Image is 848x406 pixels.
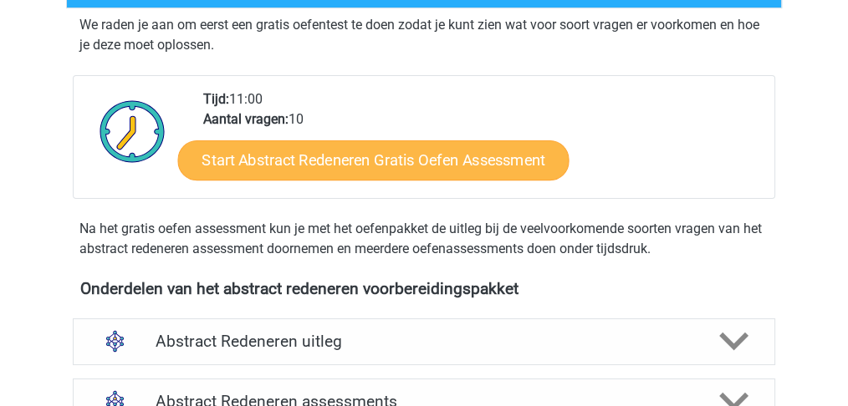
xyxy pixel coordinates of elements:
img: abstract redeneren uitleg [94,320,136,363]
div: Na het gratis oefen assessment kun je met het oefenpakket de uitleg bij de veelvoorkomende soorte... [73,219,775,259]
a: uitleg Abstract Redeneren uitleg [66,318,782,365]
div: 11:00 10 [191,89,774,198]
b: Tijd: [203,91,229,107]
img: Klok [90,89,175,173]
a: Start Abstract Redeneren Gratis Oefen Assessment [178,140,570,180]
h4: Abstract Redeneren uitleg [156,332,692,351]
p: We raden je aan om eerst een gratis oefentest te doen zodat je kunt zien wat voor soort vragen er... [79,15,769,55]
h4: Onderdelen van het abstract redeneren voorbereidingspakket [80,279,768,298]
b: Aantal vragen: [203,111,289,127]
